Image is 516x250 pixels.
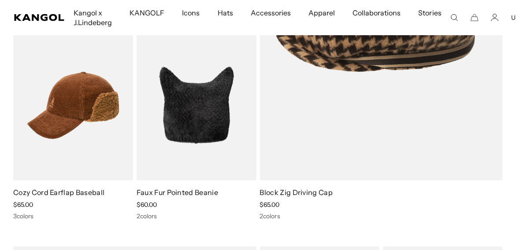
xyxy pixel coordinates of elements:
[137,188,218,197] a: Faux Fur Pointed Beanie
[450,14,458,22] summary: Search here
[137,201,157,209] span: $60.00
[491,14,499,22] a: Account
[14,14,65,21] a: Kangol
[471,14,479,22] button: Cart
[260,212,503,220] div: 2 colors
[13,201,33,209] span: $65.00
[13,188,104,197] a: Cozy Cord Earflap Baseball
[13,30,133,180] img: Cozy Cord Earflap Baseball
[13,212,133,220] div: 3 colors
[137,30,256,180] img: Faux Fur Pointed Beanie
[260,188,333,197] a: Block Zig Driving Cap
[137,212,256,220] div: 2 colors
[260,201,280,209] span: $65.00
